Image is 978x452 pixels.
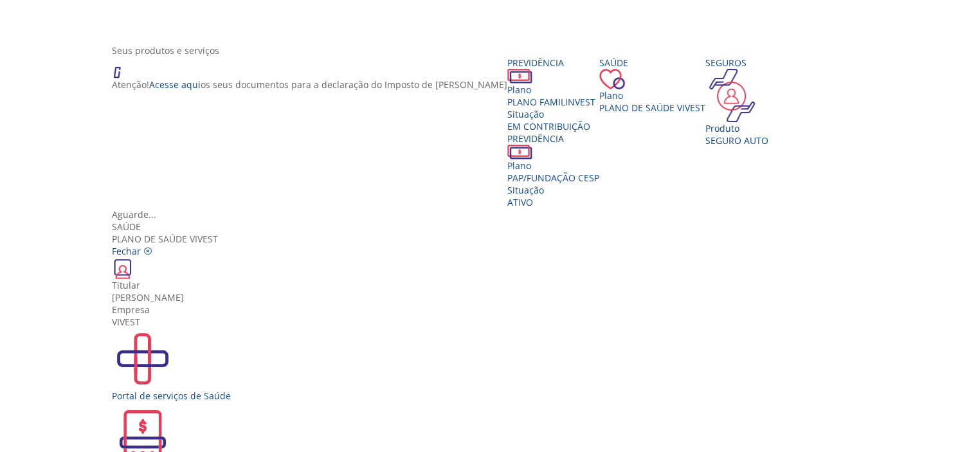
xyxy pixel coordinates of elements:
[599,57,705,114] a: Saúde PlanoPlano de Saúde VIVEST
[599,69,625,89] img: ico_coracao.png
[112,303,876,316] div: Empresa
[112,245,141,257] span: Fechar
[507,159,599,172] div: Plano
[112,221,876,245] div: Plano de Saúde VIVEST
[112,390,876,402] div: Portal de serviços de Saúde
[507,57,599,69] div: Previdência
[705,122,768,134] div: Produto
[507,84,599,96] div: Plano
[599,102,705,114] span: Plano de Saúde VIVEST
[112,316,876,328] div: VIVEST
[507,120,590,132] span: EM CONTRIBUIÇÃO
[112,221,876,233] div: Saúde
[705,69,759,122] img: ico_seguros.png
[112,208,876,221] div: Aguarde...
[112,245,152,257] a: Fechar
[507,184,599,196] div: Situação
[599,89,705,102] div: Plano
[507,57,599,132] a: Previdência PlanoPLANO FAMILINVEST SituaçãoEM CONTRIBUIÇÃO
[112,328,876,402] a: Portal de serviços de Saúde
[112,257,134,279] img: ico_carteirinha.png
[507,196,533,208] span: Ativo
[507,132,599,208] a: Previdência PlanoPAP/FUNDAÇÃO CESP SituaçãoAtivo
[705,134,768,147] div: SEGURO AUTO
[112,279,876,291] div: Titular
[507,145,532,159] img: ico_dinheiro.png
[112,328,174,390] img: PortalSaude.svg
[112,78,507,91] p: Atenção! os seus documentos para a declaração do Imposto de [PERSON_NAME]
[507,108,599,120] div: Situação
[112,57,134,78] img: ico_atencao.png
[705,57,768,69] div: Seguros
[507,96,595,108] span: PLANO FAMILINVEST
[112,291,876,303] div: [PERSON_NAME]
[507,172,599,184] span: PAP/FUNDAÇÃO CESP
[705,57,768,147] a: Seguros Produto SEGURO AUTO
[112,44,876,57] div: Seus produtos e serviços
[507,69,532,84] img: ico_dinheiro.png
[599,57,705,69] div: Saúde
[507,132,599,145] div: Previdência
[149,78,201,91] a: Acesse aqui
